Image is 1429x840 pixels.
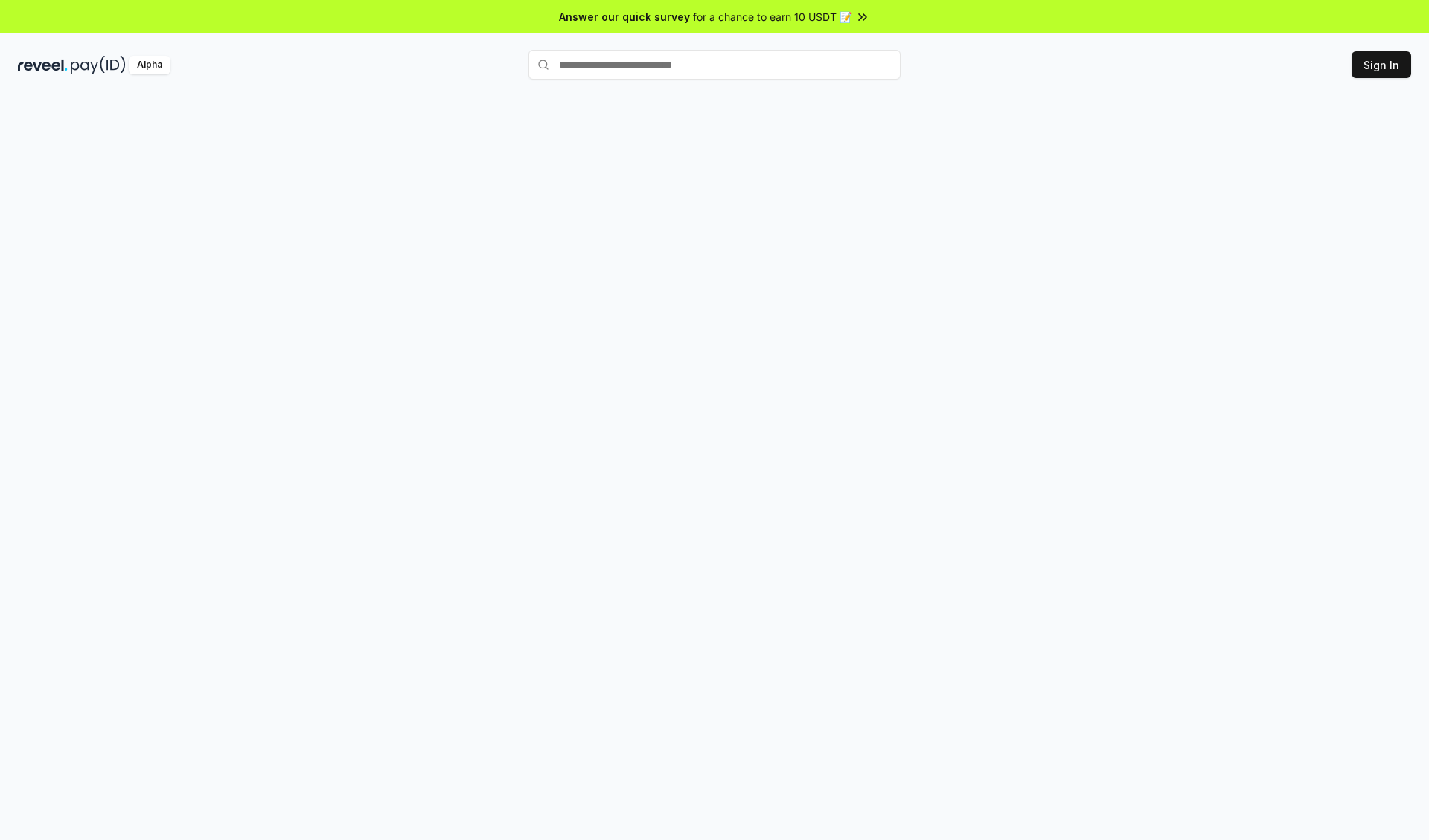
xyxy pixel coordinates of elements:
span: Answer our quick survey [559,9,690,25]
button: Sign In [1352,51,1411,78]
div: Alpha [129,56,170,74]
span: for a chance to earn 10 USDT 📝 [693,9,852,25]
img: pay_id [71,56,126,74]
img: reveel_dark [18,56,68,74]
